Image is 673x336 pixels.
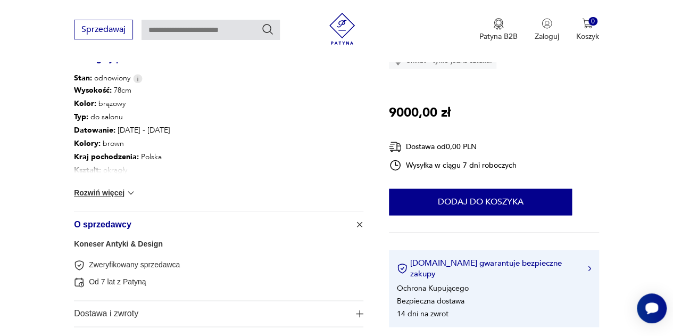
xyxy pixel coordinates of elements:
button: Rozwiń więcej [74,187,136,198]
li: Ochrona Kupującego [397,283,469,293]
button: 0Koszyk [576,18,599,42]
img: Zweryfikowany sprzedawca [74,260,85,271]
b: Stan: [74,73,92,83]
div: Dostawa od 0,00 PLN [389,140,517,153]
a: Sprzedawaj [74,27,133,34]
span: Dostawa i zwroty [74,301,349,326]
img: Ikona certyfikatu [397,263,408,274]
b: Kolor: [74,99,96,109]
b: Typ : [74,112,88,122]
img: Ikona plusa [356,310,363,317]
img: Ikona strzałki w prawo [588,266,591,271]
button: Dodaj do koszyka [389,189,572,215]
a: Koneser Antyki & Design [74,240,163,248]
img: Ikona koszyka [582,18,593,29]
div: Ikona plusaO sprzedawcy [74,237,363,300]
img: Ikonka użytkownika [542,18,552,29]
b: Kolory : [74,138,101,149]
img: Patyna - sklep z meblami i dekoracjami vintage [326,13,358,45]
button: Ikona plusaDostawa i zwroty [74,301,363,326]
img: Od 7 lat z Patyną [74,277,85,288]
img: Ikona medalu [493,18,504,30]
p: Od 7 lat z Patyną [89,277,146,287]
img: Info icon [133,74,143,83]
p: Zaloguj [535,31,559,42]
p: Polska [74,150,293,163]
b: Datowanie : [74,125,115,135]
p: 9000,00 zł [389,103,451,123]
img: Ikona dostawy [389,140,402,153]
b: Kształt : [74,165,101,175]
p: 78cm [74,84,293,97]
iframe: Smartsupp widget button [637,293,667,323]
li: 14 dni na zwrot [397,309,448,319]
button: Zaloguj [535,18,559,42]
b: Kraj pochodzenia : [74,152,139,162]
li: Bezpieczna dostawa [397,296,464,306]
p: do salonu [74,110,293,124]
p: brązowy [74,97,293,110]
button: Patyna B2B [479,18,518,42]
p: Koszyk [576,31,599,42]
p: brown [74,137,293,150]
span: odnowiony [74,73,130,84]
img: Ikona plusa [354,219,365,230]
div: 0 [588,17,597,26]
button: Szukaj [261,23,274,36]
p: okrągły [74,163,293,177]
h3: Szczegóły produktu [74,55,363,73]
p: Patyna B2B [479,31,518,42]
button: Ikona plusaO sprzedawcy [74,211,363,237]
div: Wysyłka w ciągu 7 dni roboczych [389,159,517,171]
button: Sprzedawaj [74,20,133,39]
p: [DATE] - [DATE] [74,124,293,137]
a: Ikona medaluPatyna B2B [479,18,518,42]
b: Wysokość : [74,85,112,95]
span: O sprzedawcy [74,211,349,237]
button: [DOMAIN_NAME] gwarantuje bezpieczne zakupy [397,258,591,279]
img: chevron down [126,187,136,198]
p: Zweryfikowany sprzedawca [89,260,180,270]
